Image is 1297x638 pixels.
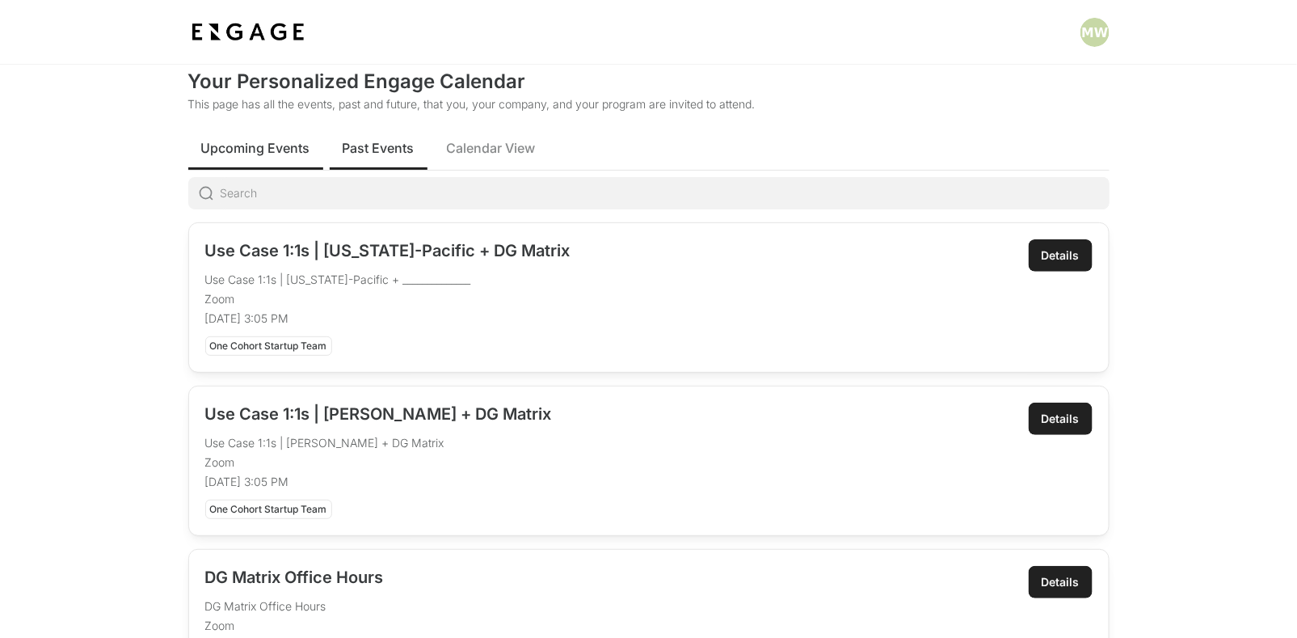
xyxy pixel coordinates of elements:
p: This page has all the events, past and future, that you, your company, and your program are invit... [188,96,1110,112]
button: Past Events [330,125,427,170]
img: Profile picture of Michael Wood [1080,18,1110,47]
a: Details [1029,239,1093,272]
span: Upcoming Events [201,138,310,158]
div: One Cohort Startup Team [205,336,332,356]
h2: Your Personalized Engage Calendar [188,69,1110,95]
div: Details [1042,247,1080,264]
button: Upcoming Events [188,125,323,170]
a: Details [1029,403,1093,435]
div: Details [1042,411,1080,427]
img: bdf1fb74-1727-4ba0-a5bd-bc74ae9fc70b.jpeg [188,18,308,47]
div: One Cohort Startup Team [205,500,332,519]
button: Open profile menu [1080,18,1110,47]
input: Search [221,177,1110,209]
span: Calendar View [447,138,536,158]
button: Calendar View [434,125,549,170]
a: Details [1029,566,1093,598]
span: Past Events [343,138,415,158]
div: Details [1042,574,1080,590]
